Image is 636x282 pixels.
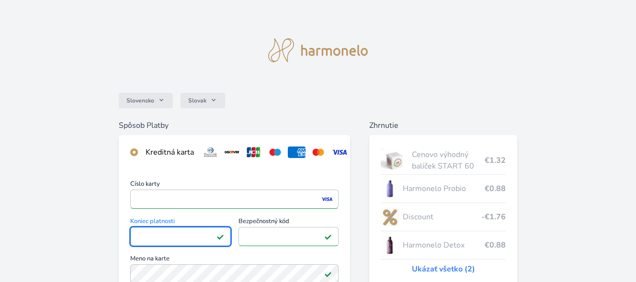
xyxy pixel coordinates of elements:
img: DETOX_se_stinem_x-lo.jpg [381,233,399,257]
button: Slovak [181,93,225,108]
img: visa [320,195,333,203]
img: logo.svg [268,38,368,62]
span: Bezpečnostný kód [238,218,339,227]
img: discover.svg [223,147,241,158]
img: discount-lo.png [381,205,399,229]
img: diners.svg [202,147,219,158]
img: visa.svg [331,147,349,158]
span: Číslo karty [130,181,339,190]
span: -€1.76 [481,211,506,223]
span: Cenovo výhodný balíček START 60 [412,149,485,172]
img: Pole je platné [216,233,224,240]
span: Slovensko [126,97,154,104]
span: Meno na karte [130,256,339,264]
span: Slovak [188,97,206,104]
iframe: Iframe pre deň vypršania platnosti [135,230,227,243]
span: Harmonelo Probio [403,183,485,194]
h6: Spôsob Platby [119,120,350,131]
img: amex.svg [288,147,306,158]
div: Kreditná karta [146,147,194,158]
span: €0.88 [485,183,506,194]
h6: Zhrnutie [369,120,517,131]
span: Harmonelo Detox [403,239,485,251]
iframe: Iframe pre bezpečnostný kód [243,230,335,243]
span: €0.88 [485,239,506,251]
img: start.jpg [381,148,408,172]
button: Slovensko [119,93,173,108]
img: maestro.svg [266,147,284,158]
img: Pole je platné [324,270,332,278]
iframe: Iframe pre číslo karty [135,192,334,206]
span: Koniec platnosti [130,218,231,227]
img: CLEAN_PROBIO_se_stinem_x-lo.jpg [381,177,399,201]
img: Pole je platné [324,233,332,240]
span: Discount [403,211,481,223]
span: €1.32 [485,155,506,166]
a: Ukázať všetko (2) [412,263,475,275]
img: jcb.svg [245,147,262,158]
img: mc.svg [309,147,327,158]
